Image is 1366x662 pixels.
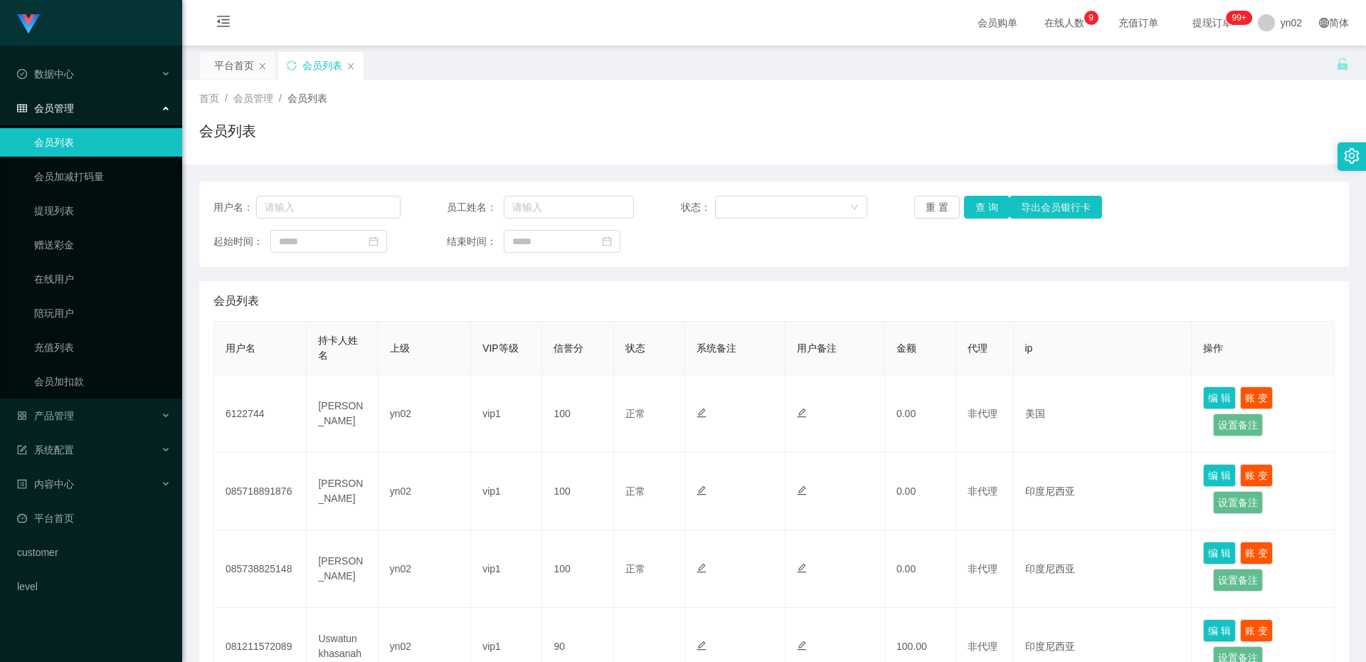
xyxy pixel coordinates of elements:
button: 账 变 [1240,619,1273,642]
i: 图标: sync [287,61,297,70]
button: 设置备注 [1213,491,1263,514]
td: 6122744 [214,375,307,453]
i: 图标: edit [697,485,706,495]
span: 正常 [625,485,645,497]
i: 图标: edit [697,408,706,418]
button: 编 辑 [1203,619,1236,642]
i: 图标: calendar [602,236,612,246]
td: 085718891876 [214,453,307,530]
button: 账 变 [1240,542,1273,564]
span: / [225,93,228,104]
td: [PERSON_NAME] [307,375,378,453]
span: 在线人数 [1037,18,1091,28]
a: 会员加减打码量 [34,162,171,191]
span: 系统备注 [697,342,736,354]
td: vip1 [471,530,542,608]
td: 0.00 [885,375,956,453]
i: 图标: edit [697,563,706,573]
span: 金额 [896,342,916,354]
img: logo.9652507e.png [17,14,40,34]
td: yn02 [378,375,471,453]
span: 用户名 [226,342,255,354]
i: 图标: edit [797,408,807,418]
a: 图标: dashboard平台首页 [17,504,171,532]
i: 图标: setting [1344,148,1360,164]
sup: 283 [1226,11,1251,25]
span: 状态 [625,342,645,354]
span: ip [1025,342,1033,354]
i: 图标: form [17,445,27,455]
i: 图标: unlock [1336,58,1349,70]
span: 产品管理 [17,410,74,421]
i: 图标: edit [797,485,807,495]
i: 图标: appstore-o [17,411,27,421]
i: 图标: check-circle-o [17,69,27,79]
a: customer [17,538,171,567]
span: 会员列表 [213,293,259,310]
button: 设置备注 [1213,569,1263,592]
button: 编 辑 [1203,387,1236,409]
span: 持卡人姓名 [318,335,358,361]
i: 图标: close [346,62,355,70]
input: 请输入 [256,196,401,219]
span: 首页 [199,93,219,104]
h1: 会员列表 [199,120,256,142]
a: 赠送彩金 [34,231,171,259]
button: 编 辑 [1203,542,1236,564]
sup: 9 [1084,11,1098,25]
span: 内容中心 [17,478,74,490]
i: 图标: profile [17,479,27,489]
td: 085738825148 [214,530,307,608]
a: 会员加扣款 [34,367,171,396]
span: 信誉分 [554,342,583,354]
span: / [279,93,282,104]
td: 印度尼西亚 [1014,453,1192,530]
button: 编 辑 [1203,464,1236,487]
i: 图标: menu-fold [199,1,248,46]
i: 图标: edit [697,641,706,651]
span: VIP等级 [482,342,519,354]
span: 充值订单 [1111,18,1165,28]
span: 起始时间： [213,234,270,249]
button: 账 变 [1240,387,1273,409]
span: 会员管理 [17,103,74,114]
td: 印度尼西亚 [1014,530,1192,608]
td: vip1 [471,453,542,530]
button: 账 变 [1240,464,1273,487]
span: 非代理 [968,408,997,419]
span: 会员列表 [287,93,327,104]
a: 会员列表 [34,128,171,157]
td: 100 [542,453,613,530]
td: 美国 [1014,375,1192,453]
i: 图标: calendar [369,236,378,246]
a: 充值列表 [34,333,171,362]
i: 图标: edit [797,563,807,573]
span: 状态： [681,200,716,215]
span: 非代理 [968,641,997,652]
span: 结束时间： [447,234,504,249]
span: 非代理 [968,563,997,574]
i: 图标: edit [797,641,807,651]
td: vip1 [471,375,542,453]
span: 代理 [968,342,988,354]
i: 图标: table [17,103,27,113]
span: 系统配置 [17,444,74,456]
td: 0.00 [885,453,956,530]
td: yn02 [378,530,471,608]
i: 图标: global [1319,18,1329,28]
td: yn02 [378,453,471,530]
i: 图标: down [850,203,859,213]
span: 正常 [625,408,645,419]
a: level [17,572,171,601]
button: 设置备注 [1213,414,1263,436]
input: 请输入 [504,196,634,219]
span: 会员管理 [233,93,273,104]
button: 导出会员银行卡 [1010,196,1102,219]
span: 上级 [390,342,410,354]
a: 提现列表 [34,196,171,225]
span: 数据中心 [17,68,74,80]
span: 正常 [625,563,645,574]
a: 陪玩用户 [34,299,171,327]
td: 100 [542,530,613,608]
td: 0.00 [885,530,956,608]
